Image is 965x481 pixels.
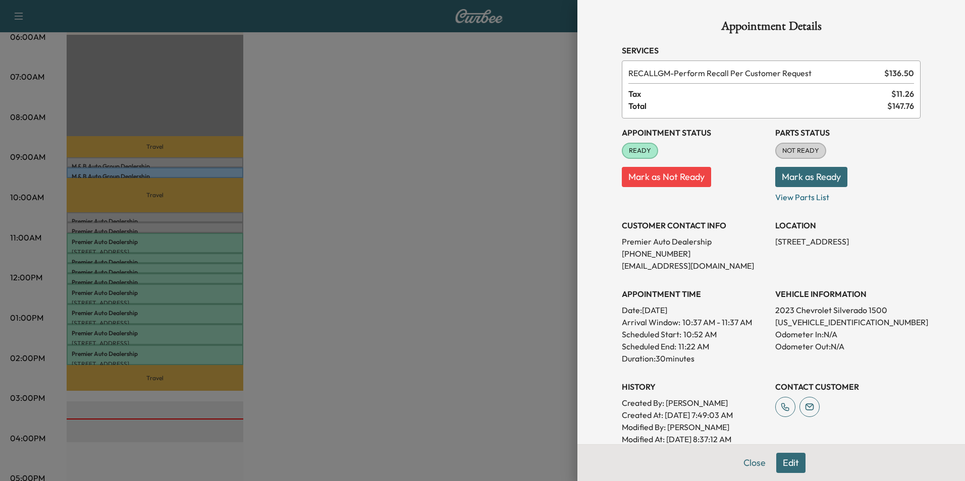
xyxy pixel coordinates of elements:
[884,67,914,79] span: $ 136.50
[622,127,767,139] h3: Appointment Status
[775,304,921,316] p: 2023 Chevrolet Silverado 1500
[776,453,806,473] button: Edit
[622,304,767,316] p: Date: [DATE]
[775,127,921,139] h3: Parts Status
[682,316,752,328] span: 10:37 AM - 11:37 AM
[776,146,825,156] span: NOT READY
[622,248,767,260] p: [PHONE_NUMBER]
[628,67,880,79] span: Perform Recall Per Customer Request
[622,397,767,409] p: Created By : [PERSON_NAME]
[622,316,767,328] p: Arrival Window:
[775,381,921,393] h3: CONTACT CUSTOMER
[622,44,921,56] h3: Services
[775,316,921,328] p: [US_VEHICLE_IDENTIFICATION_NUMBER]
[622,235,767,248] p: Premier Auto Dealership
[775,288,921,300] h3: VEHICLE INFORMATION
[622,167,711,187] button: Mark as Not Ready
[622,381,767,393] h3: History
[623,146,657,156] span: READY
[775,235,921,248] p: [STREET_ADDRESS]
[622,219,767,231] h3: CUSTOMER CONTACT INFO
[891,88,914,100] span: $ 11.26
[622,340,676,352] p: Scheduled End:
[622,409,767,421] p: Created At : [DATE] 7:49:03 AM
[628,100,887,112] span: Total
[775,219,921,231] h3: LOCATION
[622,328,681,340] p: Scheduled Start:
[775,328,921,340] p: Odometer In: N/A
[622,433,767,445] p: Modified At : [DATE] 8:37:12 AM
[678,340,709,352] p: 11:22 AM
[628,88,891,100] span: Tax
[622,288,767,300] h3: APPOINTMENT TIME
[622,352,767,365] p: Duration: 30 minutes
[622,20,921,36] h1: Appointment Details
[775,340,921,352] p: Odometer Out: N/A
[887,100,914,112] span: $ 147.76
[622,260,767,272] p: [EMAIL_ADDRESS][DOMAIN_NAME]
[775,187,921,203] p: View Parts List
[683,328,717,340] p: 10:52 AM
[622,421,767,433] p: Modified By : [PERSON_NAME]
[775,167,847,187] button: Mark as Ready
[737,453,772,473] button: Close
